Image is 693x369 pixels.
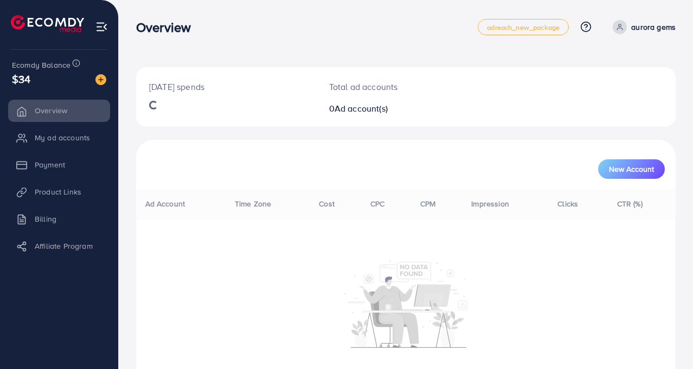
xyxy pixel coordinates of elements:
[136,20,200,35] h3: Overview
[478,19,569,35] a: adreach_new_package
[329,103,438,114] h2: 0
[95,21,108,33] img: menu
[487,24,560,31] span: adreach_new_package
[11,15,84,32] img: logo
[609,165,654,173] span: New Account
[335,102,388,114] span: Ad account(s)
[149,80,303,93] p: [DATE] spends
[95,74,106,85] img: image
[608,20,676,34] a: aurora gems
[12,71,30,87] span: $34
[329,80,438,93] p: Total ad accounts
[12,60,70,70] span: Ecomdy Balance
[631,21,676,34] p: aurora gems
[598,159,665,179] button: New Account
